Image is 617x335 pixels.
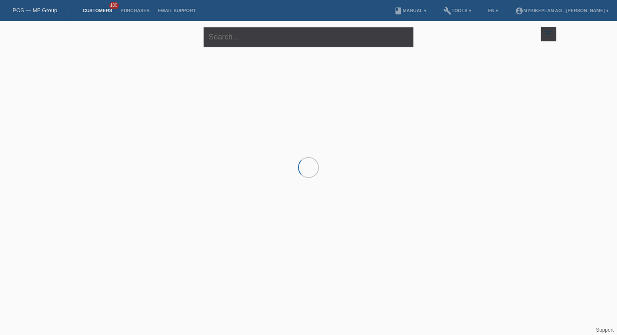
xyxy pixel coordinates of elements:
a: Support [596,327,614,333]
i: build [443,7,452,15]
span: 100 [109,2,119,9]
a: Email Support [154,8,200,13]
i: book [394,7,403,15]
i: account_circle [515,7,523,15]
a: buildTools ▾ [439,8,476,13]
input: Search... [204,27,413,47]
a: Purchases [116,8,154,13]
a: account_circleMybikeplan AG - [PERSON_NAME] ▾ [511,8,613,13]
a: POS — MF Group [13,7,57,13]
a: EN ▾ [484,8,502,13]
a: bookManual ▾ [390,8,431,13]
a: Customers [78,8,116,13]
i: filter_list [544,29,553,38]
